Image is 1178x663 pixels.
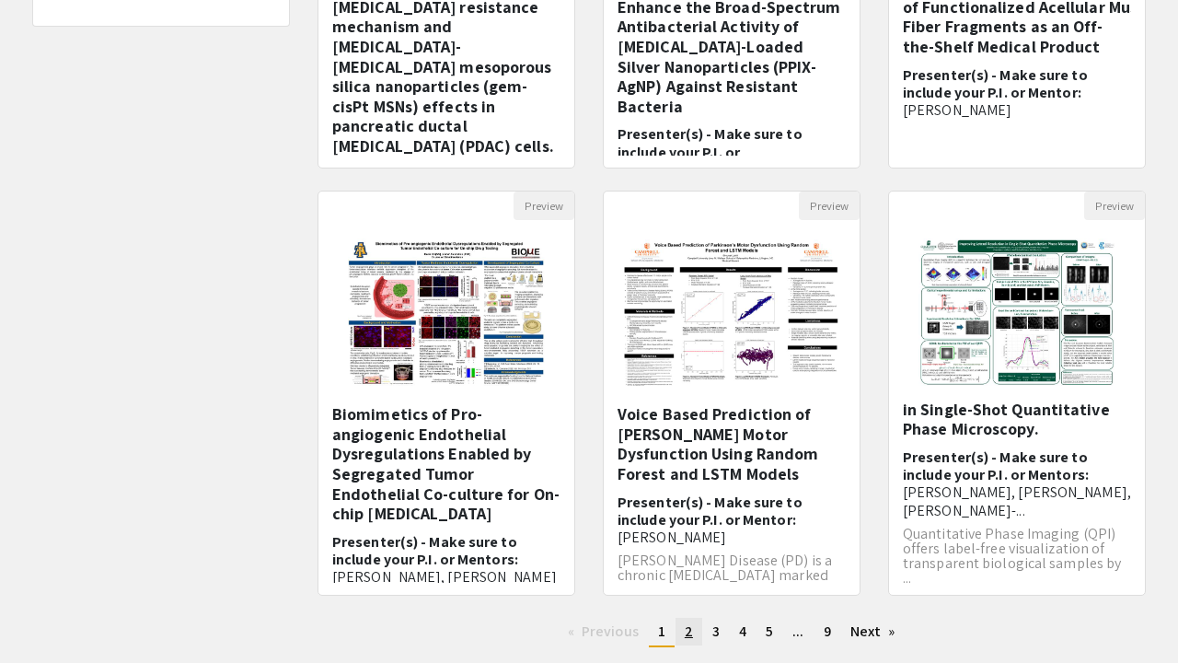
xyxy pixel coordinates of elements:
h6: Presenter(s) - Make sure to include your P.I. or Mentors: [618,125,846,196]
h6: Presenter(s) - Make sure to include your P.I. or Mentors: [332,533,560,587]
img: <p>Voice Based Prediction of Parkinson’s Motor Dysfunction Using Random Forest and LSTM Models</p... [604,221,860,404]
span: 9 [824,622,831,641]
iframe: Chat [14,580,78,649]
button: Preview [514,192,574,220]
span: 3 [712,622,720,641]
div: Open Presentation <p class="ql-align-justify">Improving Lateral Resolution in Single-Shot Quantit... [888,191,1146,596]
a: Next page [841,618,905,646]
div: Open Presentation <p>Voice Based Prediction of Parkinson’s Motor Dysfunction Using Random Forest ... [603,191,860,596]
button: Preview [799,192,860,220]
span: 2 [685,622,693,641]
span: ... [792,622,803,641]
span: 4 [739,622,746,641]
h6: Presenter(s) - Make sure to include your P.I. or Mentor: [903,66,1131,120]
h5: Biomimetics of Pro-angiogenic Endothelial Dysregulations Enabled by Segregated Tumor Endothelial ... [332,404,560,524]
span: [PERSON_NAME], [PERSON_NAME], [PERSON_NAME]-... [903,483,1131,519]
span: Previous [582,622,639,641]
h6: Presenter(s) - Make sure to include your P.I. or Mentor: [618,494,846,547]
span: [PERSON_NAME], [PERSON_NAME] [332,567,557,587]
img: <p>Biomimetics of Pro-angiogenic Endothelial Dysregulations Enabled by Segregated Tumor Endotheli... [329,220,562,404]
ul: Pagination [318,618,1146,647]
span: [PERSON_NAME] [618,528,726,547]
h5: Improving Lateral Resolution in Single-Shot Quantitative Phase Microscopy. [903,379,1131,439]
h6: Presenter(s) - Make sure to include your P.I. or Mentors: [903,448,1131,519]
button: Preview [1084,192,1145,220]
p: [PERSON_NAME] Disease (PD) is a chronic [MEDICAL_DATA] marked by progressive motor decline. Tradi... [618,553,846,612]
div: Open Presentation <p>Biomimetics of Pro-angiogenic Endothelial Dysregulations Enabled by Segregat... [318,191,575,596]
p: Quantitative Phase Imaging (QPI) offers label-free visualization of transparent biological sample... [903,527,1131,586]
img: <p class="ql-align-justify">Improving Lateral Resolution in Single-Shot Quantitative Phase Micros... [900,220,1133,404]
span: 1 [658,622,665,641]
span: [PERSON_NAME] [903,100,1011,120]
h5: Voice Based Prediction of [PERSON_NAME] Motor Dysfunction Using Random Forest and LSTM Models [618,404,846,483]
span: 5 [766,622,773,641]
